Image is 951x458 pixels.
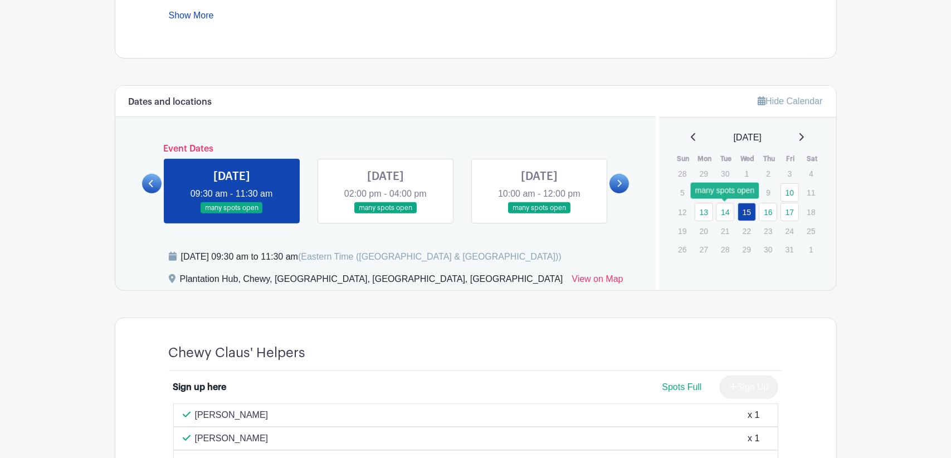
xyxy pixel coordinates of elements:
p: 30 [759,241,777,258]
th: Wed [737,153,759,164]
th: Mon [694,153,716,164]
th: Sat [801,153,823,164]
a: 15 [738,203,756,221]
p: 3 [781,165,799,182]
p: 25 [802,222,820,240]
p: 19 [673,222,691,240]
p: 22 [738,222,756,240]
p: 2 [759,165,777,182]
p: 26 [673,241,691,258]
div: [DATE] 09:30 am to 11:30 am [181,250,562,264]
a: Show More [169,11,214,25]
h6: Dates and locations [129,97,212,108]
p: 30 [716,165,734,182]
a: View on Map [572,272,623,290]
p: 27 [695,241,713,258]
h6: Event Dates [162,144,610,154]
p: 1 [802,241,820,258]
div: Sign up here [173,381,227,394]
p: 5 [673,184,691,201]
a: 10 [781,183,799,202]
span: [DATE] [734,131,762,144]
p: 1 [738,165,756,182]
span: (Eastern Time ([GEOGRAPHIC_DATA] & [GEOGRAPHIC_DATA])) [298,252,562,261]
p: 29 [695,165,713,182]
p: 11 [802,184,820,201]
div: Plantation Hub, Chewy, [GEOGRAPHIC_DATA], [GEOGRAPHIC_DATA], [GEOGRAPHIC_DATA] [180,272,563,290]
p: 28 [716,241,734,258]
p: 9 [759,184,777,201]
th: Tue [715,153,737,164]
th: Thu [758,153,780,164]
p: [PERSON_NAME] [195,408,269,422]
p: 12 [673,203,691,221]
p: 28 [673,165,691,182]
a: 14 [716,203,734,221]
th: Fri [780,153,802,164]
p: [PERSON_NAME] [195,432,269,445]
a: Hide Calendar [758,96,822,106]
div: many spots open [691,182,759,198]
p: 31 [781,241,799,258]
a: 17 [781,203,799,221]
p: 23 [759,222,777,240]
p: 18 [802,203,820,221]
p: 4 [802,165,820,182]
div: x 1 [748,432,759,445]
h4: Chewy Claus' Helpers [169,345,306,361]
span: Spots Full [662,382,701,392]
a: 16 [759,203,777,221]
p: 29 [738,241,756,258]
p: 24 [781,222,799,240]
th: Sun [672,153,694,164]
p: 21 [716,222,734,240]
div: x 1 [748,408,759,422]
p: 20 [695,222,713,240]
a: 13 [695,203,713,221]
